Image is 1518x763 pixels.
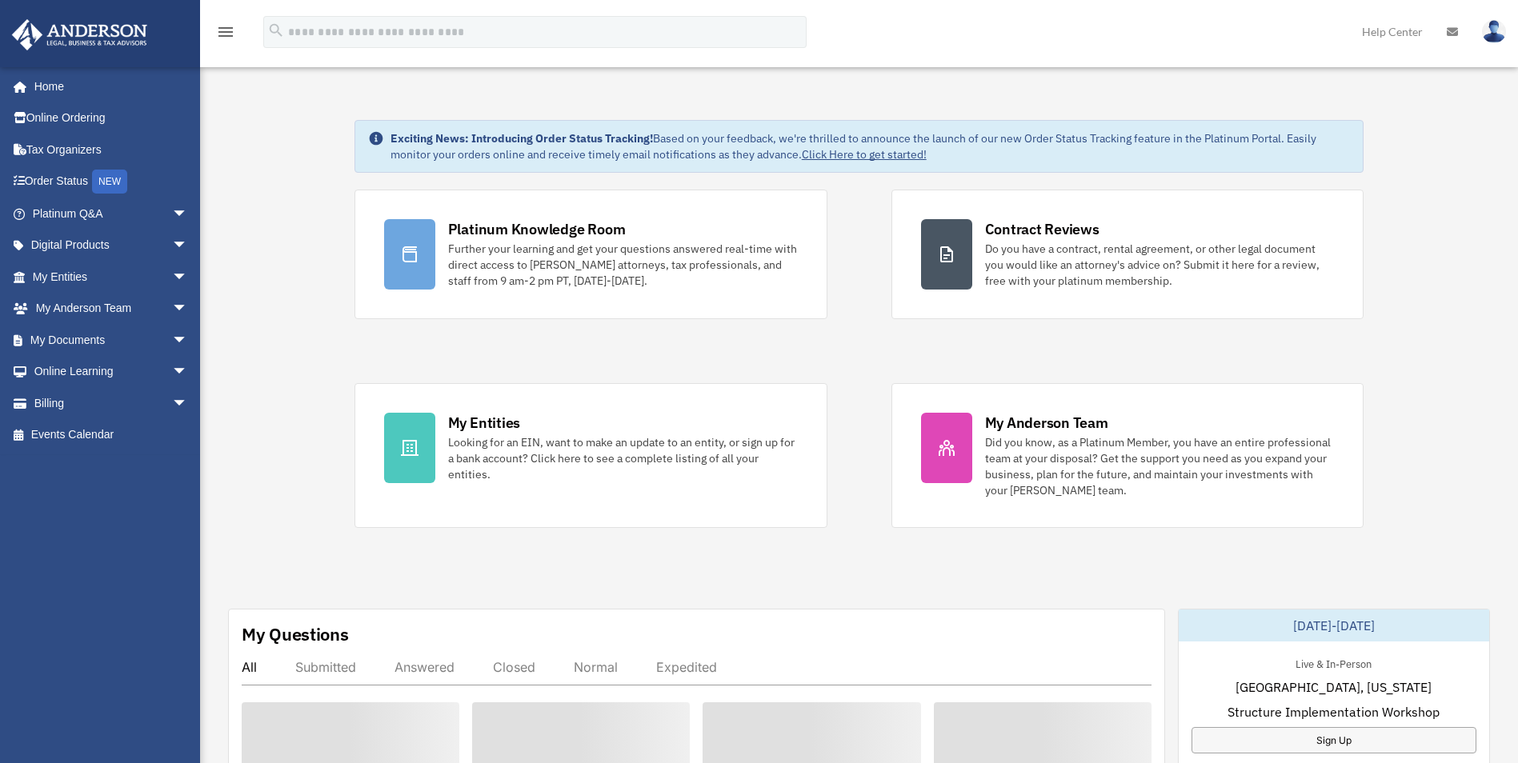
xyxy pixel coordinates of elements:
div: Further your learning and get your questions answered real-time with direct access to [PERSON_NAM... [448,241,798,289]
div: My Anderson Team [985,413,1108,433]
div: Platinum Knowledge Room [448,219,626,239]
a: Platinum Knowledge Room Further your learning and get your questions answered real-time with dire... [354,190,827,319]
span: arrow_drop_down [172,261,204,294]
span: arrow_drop_down [172,356,204,389]
a: Online Learningarrow_drop_down [11,356,212,388]
a: Platinum Q&Aarrow_drop_down [11,198,212,230]
a: My Documentsarrow_drop_down [11,324,212,356]
div: My Questions [242,622,349,646]
div: Closed [493,659,535,675]
a: Events Calendar [11,419,212,451]
a: My Entities Looking for an EIN, want to make an update to an entity, or sign up for a bank accoun... [354,383,827,528]
span: arrow_drop_down [172,324,204,357]
div: NEW [92,170,127,194]
div: All [242,659,257,675]
a: My Anderson Team Did you know, as a Platinum Member, you have an entire professional team at your... [891,383,1364,528]
img: Anderson Advisors Platinum Portal [7,19,152,50]
a: menu [216,28,235,42]
a: Sign Up [1192,727,1476,753]
i: search [267,22,285,39]
img: User Pic [1482,20,1506,43]
i: menu [216,22,235,42]
span: arrow_drop_down [172,198,204,230]
span: Structure Implementation Workshop [1228,702,1440,721]
strong: Exciting News: Introducing Order Status Tracking! [391,131,653,146]
div: Submitted [295,659,356,675]
div: My Entities [448,413,520,433]
a: Click Here to get started! [802,147,927,162]
a: Order StatusNEW [11,166,212,198]
div: Answered [395,659,455,675]
a: Tax Organizers [11,134,212,166]
span: arrow_drop_down [172,387,204,420]
div: Do you have a contract, rental agreement, or other legal document you would like an attorney's ad... [985,241,1335,289]
div: Looking for an EIN, want to make an update to an entity, or sign up for a bank account? Click her... [448,434,798,482]
div: Based on your feedback, we're thrilled to announce the launch of our new Order Status Tracking fe... [391,130,1351,162]
div: Normal [574,659,618,675]
a: Digital Productsarrow_drop_down [11,230,212,262]
div: Contract Reviews [985,219,1099,239]
a: Online Ordering [11,102,212,134]
div: Live & In-Person [1283,654,1384,671]
span: [GEOGRAPHIC_DATA], [US_STATE] [1236,677,1432,697]
span: arrow_drop_down [172,230,204,262]
a: My Entitiesarrow_drop_down [11,261,212,293]
a: My Anderson Teamarrow_drop_down [11,293,212,325]
div: Expedited [656,659,717,675]
a: Billingarrow_drop_down [11,387,212,419]
a: Contract Reviews Do you have a contract, rental agreement, or other legal document you would like... [891,190,1364,319]
span: arrow_drop_down [172,293,204,326]
a: Home [11,70,204,102]
div: [DATE]-[DATE] [1179,609,1489,641]
div: Did you know, as a Platinum Member, you have an entire professional team at your disposal? Get th... [985,434,1335,498]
